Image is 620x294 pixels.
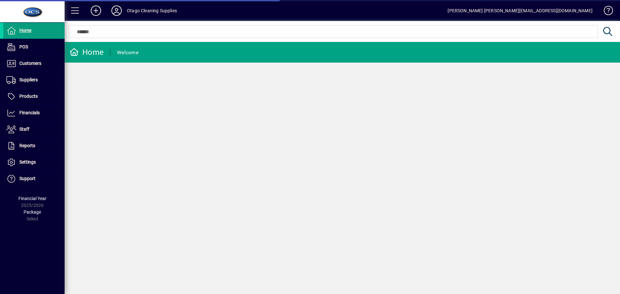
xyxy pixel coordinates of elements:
[3,72,65,88] a: Suppliers
[3,39,65,55] a: POS
[19,44,28,49] span: POS
[24,209,41,215] span: Package
[19,28,31,33] span: Home
[3,171,65,187] a: Support
[448,5,593,16] div: [PERSON_NAME] [PERSON_NAME][EMAIL_ADDRESS][DOMAIN_NAME]
[19,77,38,82] span: Suppliers
[3,121,65,137] a: Staff
[19,94,38,99] span: Products
[69,47,104,57] div: Home
[599,1,612,22] a: Knowledge Base
[3,138,65,154] a: Reports
[127,5,177,16] div: Otago Cleaning Supplies
[19,143,35,148] span: Reports
[19,61,41,66] span: Customers
[3,154,65,170] a: Settings
[86,5,106,16] button: Add
[19,159,36,165] span: Settings
[3,56,65,72] a: Customers
[19,110,40,115] span: Financials
[3,105,65,121] a: Financials
[18,196,46,201] span: Financial Year
[3,88,65,105] a: Products
[19,176,36,181] span: Support
[19,127,29,132] span: Staff
[117,47,139,58] div: Welcome
[106,5,127,16] button: Profile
